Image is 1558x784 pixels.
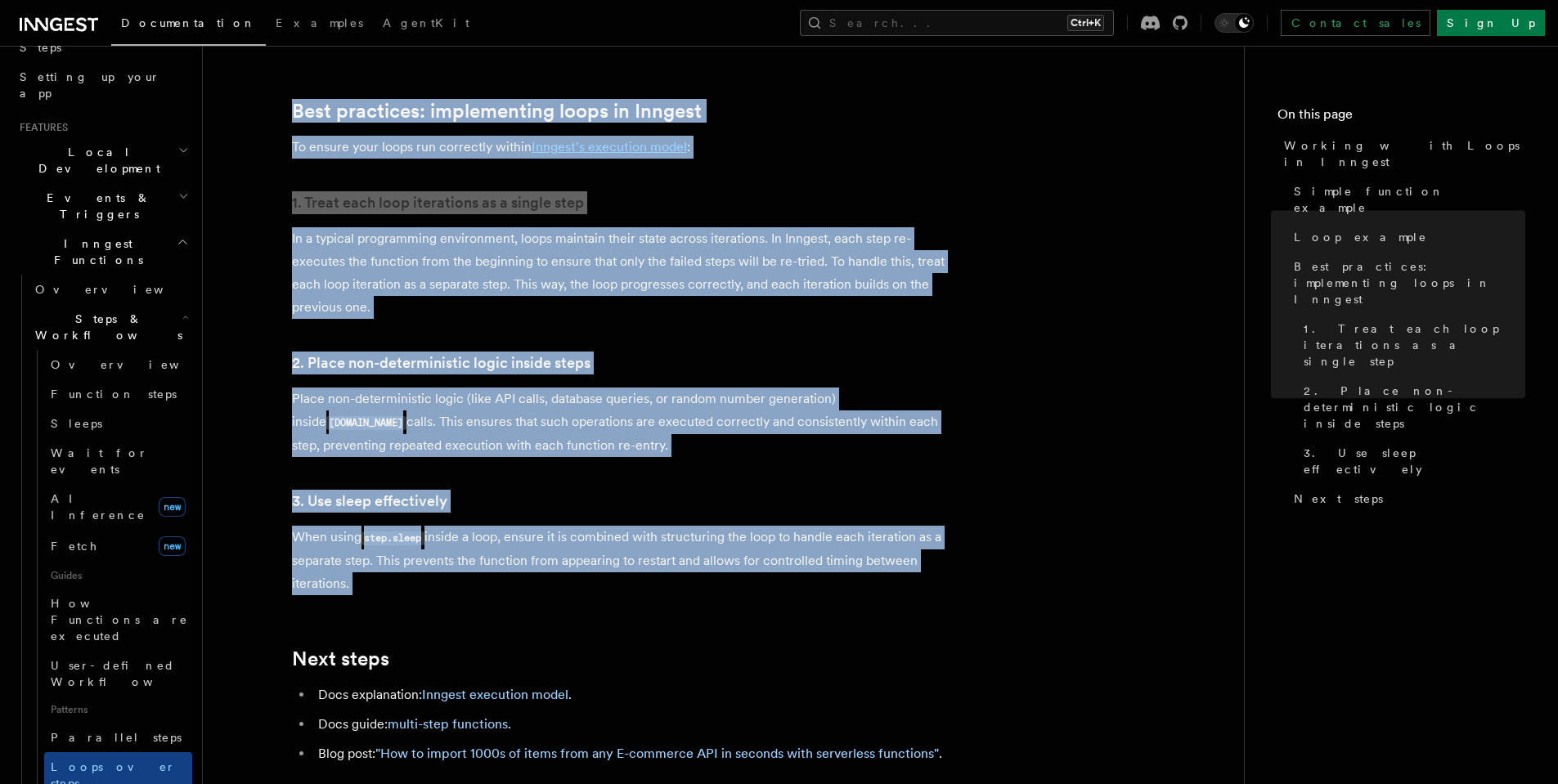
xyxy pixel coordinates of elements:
span: Fetch [51,540,98,553]
span: AI Inference [51,492,146,522]
a: Loop example [1287,222,1525,252]
span: Overview [51,358,219,371]
a: 3. Use sleep effectively [1297,438,1525,484]
a: 3. Use sleep effectively [292,490,447,513]
a: How Functions are executed [44,589,192,651]
span: Local Development [13,144,178,177]
a: Contact sales [1281,10,1430,36]
span: Features [13,121,68,134]
li: Docs explanation: . [313,683,946,706]
a: Next steps [1287,484,1525,513]
a: Setting up your app [13,62,192,108]
span: AgentKit [383,16,469,29]
li: Docs guide: . [313,713,946,736]
span: Documentation [121,16,256,29]
span: Simple function example [1294,183,1525,216]
span: Function steps [51,388,177,401]
span: new [159,497,186,517]
a: Inngest execution model [422,687,568,702]
button: Local Development [13,137,192,183]
a: Simple function example [1287,177,1525,222]
span: Events & Triggers [13,190,178,222]
a: "How to import 1000s of items from any E-commerce API in seconds with serverless functions" [375,746,939,761]
a: Next steps [292,647,389,670]
a: 2. Place non-deterministic logic inside steps [292,352,590,374]
p: To ensure your loops run correctly within : [292,136,946,159]
a: Documentation [111,5,266,46]
span: Next steps [1294,491,1383,507]
span: Setting up your app [20,70,160,100]
p: In a typical programming environment, loops maintain their state across iterations. In Inngest, e... [292,227,946,319]
span: Sleeps [51,417,102,430]
code: [DOMAIN_NAME] [326,416,406,430]
a: multi-step functions [388,716,508,732]
a: Parallel steps [44,723,192,752]
span: Steps & Workflows [29,311,182,343]
span: new [159,536,186,556]
a: Overview [29,275,192,304]
a: 1. Treat each loop iterations as a single step [292,191,584,214]
button: Steps & Workflows [29,304,192,350]
span: 1. Treat each loop iterations as a single step [1304,320,1525,370]
span: Inngest Functions [13,235,177,268]
span: Patterns [44,697,192,723]
a: Sleeps [44,409,192,438]
kbd: Ctrl+K [1067,15,1104,31]
span: 2. Place non-deterministic logic inside steps [1304,383,1525,432]
a: Wait for events [44,438,192,484]
a: Examples [266,5,373,44]
a: 1. Treat each loop iterations as a single step [1297,314,1525,376]
span: Wait for events [51,446,148,476]
span: How Functions are executed [51,597,188,643]
span: 3. Use sleep effectively [1304,445,1525,477]
a: Best practices: implementing loops in Inngest [1287,252,1525,314]
span: Overview [35,283,204,296]
a: Working with Loops in Inngest [1277,131,1525,177]
span: Parallel steps [51,731,182,744]
span: Guides [44,562,192,589]
code: step.sleep [361,531,424,545]
p: Place non-deterministic logic (like API calls, database queries, or random number generation) ins... [292,388,946,457]
button: Inngest Functions [13,229,192,275]
a: AI Inferencenew [44,484,192,530]
span: Best practices: implementing loops in Inngest [1294,258,1525,307]
a: Function steps [44,379,192,409]
li: Blog post: . [313,742,946,765]
button: Toggle dark mode [1215,13,1254,33]
p: When using inside a loop, ensure it is combined with structuring the loop to handle each iteratio... [292,526,946,595]
a: Overview [44,350,192,379]
a: AgentKit [373,5,479,44]
button: Events & Triggers [13,183,192,229]
a: User-defined Workflows [44,651,192,697]
button: Search...Ctrl+K [800,10,1114,36]
span: User-defined Workflows [51,659,198,688]
a: Best practices: implementing loops in Inngest [292,100,702,123]
a: Sign Up [1437,10,1545,36]
a: Fetchnew [44,530,192,562]
a: Inngest's execution model [532,139,687,155]
span: Working with Loops in Inngest [1284,137,1525,170]
span: Loop example [1294,229,1427,245]
h4: On this page [1277,105,1525,131]
a: 2. Place non-deterministic logic inside steps [1297,376,1525,438]
span: Examples [276,16,363,29]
